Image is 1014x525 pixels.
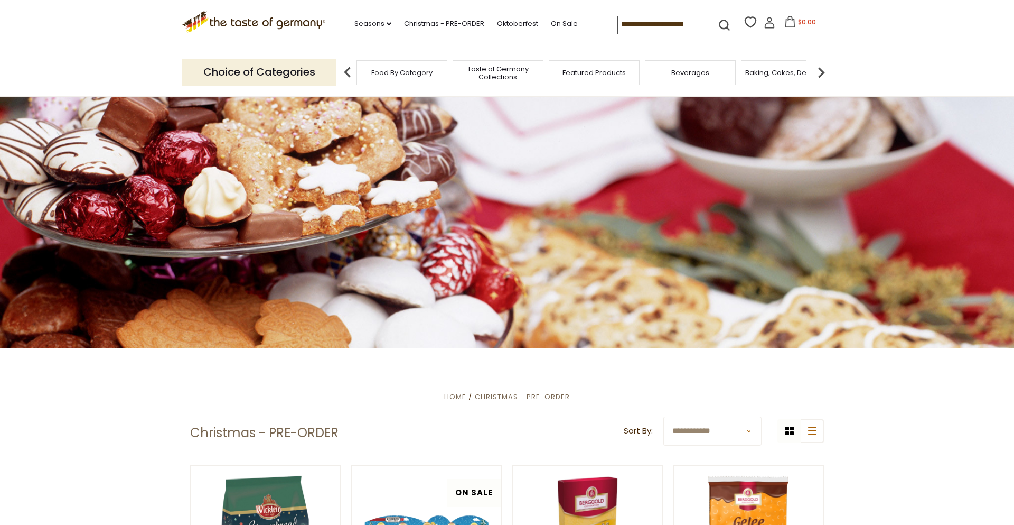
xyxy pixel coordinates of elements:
a: Featured Products [562,69,626,77]
label: Sort By: [624,425,653,438]
button: $0.00 [777,16,822,32]
img: previous arrow [337,62,358,83]
a: Beverages [671,69,709,77]
span: $0.00 [798,17,816,26]
a: Home [444,392,466,402]
a: Christmas - PRE-ORDER [475,392,570,402]
a: On Sale [551,18,578,30]
a: Baking, Cakes, Desserts [745,69,827,77]
a: Christmas - PRE-ORDER [404,18,484,30]
a: Food By Category [371,69,433,77]
p: Choice of Categories [182,59,336,85]
img: next arrow [811,62,832,83]
a: Taste of Germany Collections [456,65,540,81]
h1: Christmas - PRE-ORDER [190,425,339,441]
a: Oktoberfest [497,18,538,30]
a: Seasons [354,18,391,30]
